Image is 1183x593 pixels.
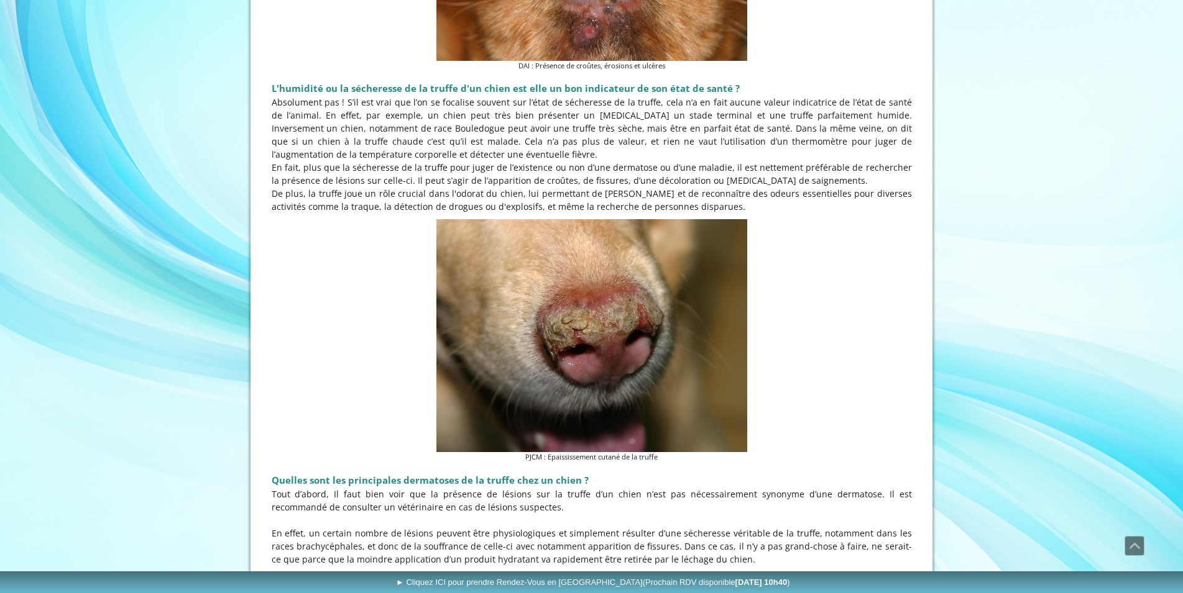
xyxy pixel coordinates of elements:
a: Défiler vers le haut [1125,536,1144,556]
b: [DATE] 10h40 [735,577,788,587]
p: De plus, la truffe joue un rôle crucial dans l'odorat du chien, lui permettant de [PERSON_NAME] e... [272,187,912,213]
strong: Quelles sont les principales dermatoses de la truffe chez un chien ? [272,474,589,486]
figcaption: PJCM : Epaississement cutané de la truffe [436,452,747,463]
span: ► Cliquez ICI pour prendre Rendez-Vous en [GEOGRAPHIC_DATA] [396,577,790,587]
figcaption: DAI : Présence de croûtes, érosions et ulcères [436,61,747,71]
img: Mon chien a la truffe sèche [436,219,747,452]
p: Absolument pas ! S’il est vrai que l’on se focalise souvent sur l’état de sécheresse de la truffe... [272,96,912,161]
p: En fait, plus que la sécheresse de la truffe pour juger de l’existence ou non d’une dermatose ou ... [272,161,912,187]
span: Défiler vers le haut [1125,536,1144,555]
strong: L'humidité ou la sécheresse de la truffe d'un chien est elle un bon indicateur de son état de san... [272,82,740,94]
p: Tout d’abord, Il faut bien voir que la présence de lésions sur la truffe d’un chien n’est pas néc... [272,487,912,514]
span: (Prochain RDV disponible ) [643,577,790,587]
p: En effet, un certain nombre de lésions peuvent être physiologiques et simplement résulter d’une s... [272,527,912,566]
